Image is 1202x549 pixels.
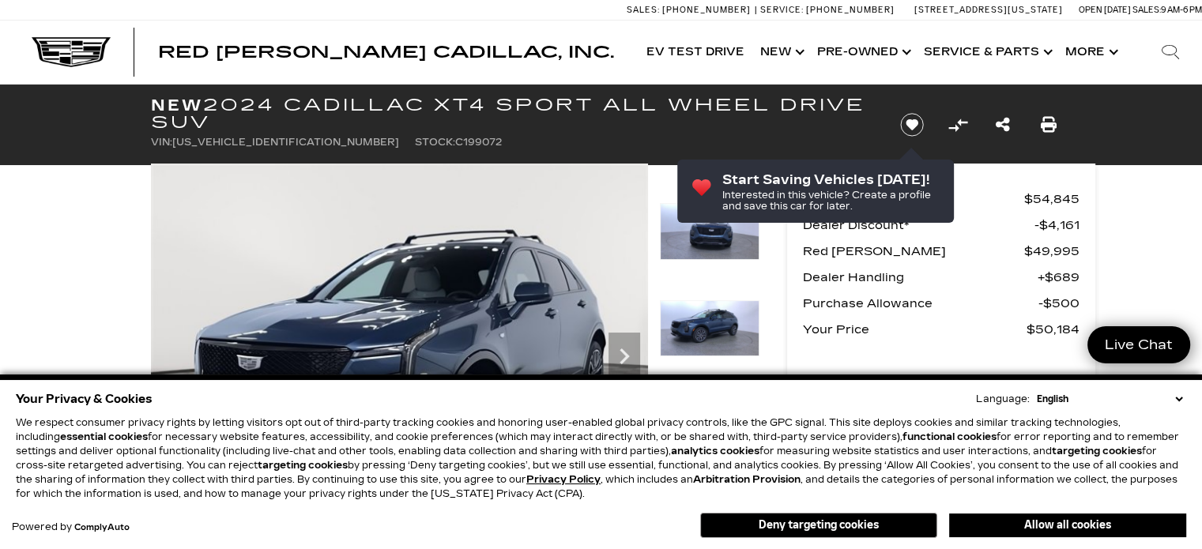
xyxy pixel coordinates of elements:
[803,373,997,395] p: Other Offers You May Qualify For
[1057,21,1123,84] button: More
[1052,446,1142,457] strong: targeting cookies
[755,6,899,14] a: Service: [PHONE_NUMBER]
[1161,5,1202,15] span: 9 AM-6 PM
[693,474,801,485] strong: Arbitration Provision
[803,292,1080,314] a: Purchase Allowance $500
[803,214,1080,236] a: Dealer Discount* $4,161
[949,513,1186,537] button: Allow all cookies
[415,137,455,148] span: Stock:
[1024,188,1080,210] span: $54,845
[752,21,809,84] a: New
[1097,336,1181,354] span: Live Chat
[803,318,1027,340] span: Your Price
[806,5,895,15] span: [PHONE_NUMBER]
[627,6,755,14] a: Sales: [PHONE_NUMBER]
[151,96,874,131] h1: 2024 Cadillac XT4 Sport All Wheel Drive SUV
[158,44,614,60] a: Red [PERSON_NAME] Cadillac, Inc.
[1132,5,1161,15] span: Sales:
[172,137,399,148] span: [US_VEHICLE_IDENTIFICATION_NUMBER]
[660,300,759,357] img: New 2024 Deep Sea Metallic Cadillac Sport image 4
[976,394,1030,404] div: Language:
[895,112,929,137] button: Save vehicle
[1038,292,1080,314] span: $500
[627,5,660,15] span: Sales:
[16,416,1186,501] p: We respect consumer privacy rights by letting visitors opt out of third-party tracking cookies an...
[914,5,1063,15] a: [STREET_ADDRESS][US_STATE]
[60,431,148,442] strong: essential cookies
[803,240,1024,262] span: Red [PERSON_NAME]
[700,513,937,538] button: Deny targeting cookies
[1079,5,1131,15] span: Open [DATE]
[151,164,648,536] img: New 2024 Deep Sea Metallic Cadillac Sport image 1
[803,188,1024,210] span: MSRP
[660,203,759,260] img: New 2024 Deep Sea Metallic Cadillac Sport image 3
[1087,326,1190,363] a: Live Chat
[1041,114,1057,136] a: Print this New 2024 Cadillac XT4 Sport All Wheel Drive SUV
[1027,318,1080,340] span: $50,184
[803,240,1080,262] a: Red [PERSON_NAME] $49,995
[1034,214,1080,236] span: $4,161
[996,114,1010,136] a: Share this New 2024 Cadillac XT4 Sport All Wheel Drive SUV
[809,21,916,84] a: Pre-Owned
[158,43,614,62] span: Red [PERSON_NAME] Cadillac, Inc.
[151,96,203,115] strong: New
[526,474,601,485] a: Privacy Policy
[455,137,502,148] span: C199072
[639,21,752,84] a: EV Test Drive
[662,5,751,15] span: [PHONE_NUMBER]
[671,446,759,457] strong: analytics cookies
[760,5,804,15] span: Service:
[12,522,130,532] div: Powered by
[803,214,1034,236] span: Dealer Discount*
[916,21,1057,84] a: Service & Parts
[803,266,1080,288] a: Dealer Handling $689
[1024,240,1080,262] span: $49,995
[1038,266,1080,288] span: $689
[151,137,172,148] span: VIN:
[803,266,1038,288] span: Dealer Handling
[609,333,640,380] div: Next
[803,292,1038,314] span: Purchase Allowance
[946,113,970,137] button: Compare Vehicle
[16,388,153,410] span: Your Privacy & Cookies
[803,188,1080,210] a: MSRP $54,845
[803,318,1080,340] a: Your Price $50,184
[902,431,997,442] strong: functional cookies
[1033,392,1186,406] select: Language Select
[74,523,130,532] a: ComplyAuto
[258,460,348,471] strong: targeting cookies
[32,37,111,67] img: Cadillac Dark Logo with Cadillac White Text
